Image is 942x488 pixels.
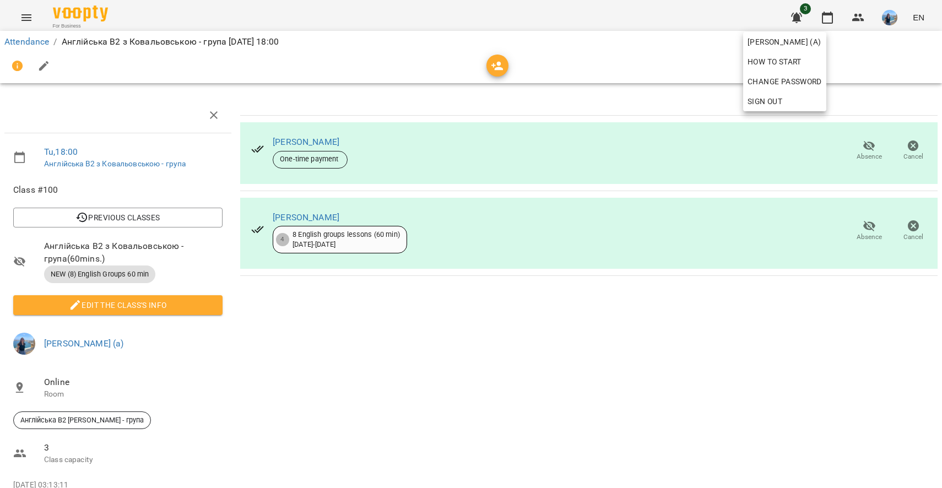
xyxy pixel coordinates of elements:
span: Change Password [748,75,822,88]
span: Sign Out [748,95,782,108]
button: Sign Out [743,91,826,111]
a: Change Password [743,72,826,91]
span: [PERSON_NAME] (а) [748,35,822,48]
a: [PERSON_NAME] (а) [743,32,826,52]
span: How to start [748,55,802,68]
a: How to start [743,52,806,72]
